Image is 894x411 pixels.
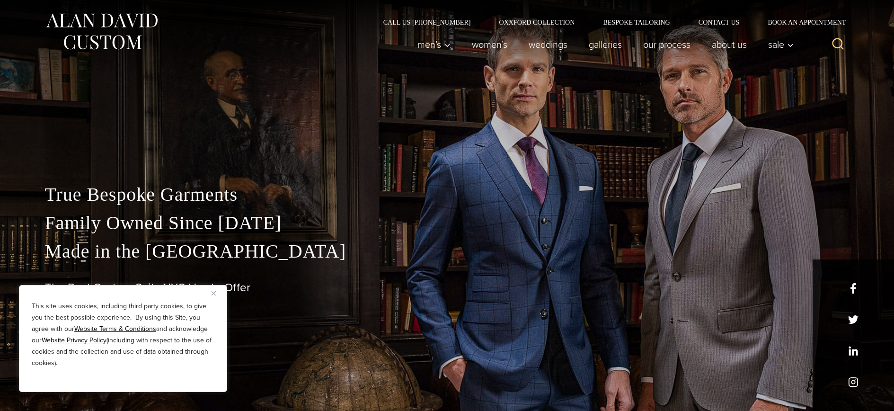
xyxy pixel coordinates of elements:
a: Bespoke Tailoring [589,19,684,26]
a: Book an Appointment [753,19,849,26]
a: weddings [518,35,578,54]
a: Oxxford Collection [485,19,589,26]
button: View Search Form [827,33,850,56]
a: Website Privacy Policy [42,335,106,345]
a: Women’s [461,35,518,54]
nav: Secondary Navigation [369,19,850,26]
img: Alan David Custom [45,10,159,53]
img: Close [212,291,216,295]
span: Men’s [417,40,451,49]
a: Contact Us [684,19,754,26]
nav: Primary Navigation [407,35,798,54]
a: About Us [701,35,757,54]
h1: The Best Custom Suits NYC Has to Offer [45,281,850,295]
button: Close [212,287,223,299]
a: Call Us [PHONE_NUMBER] [369,19,485,26]
p: True Bespoke Garments Family Owned Since [DATE] Made in the [GEOGRAPHIC_DATA] [45,180,850,266]
span: Sale [768,40,794,49]
a: Website Terms & Conditions [74,324,156,334]
p: This site uses cookies, including third party cookies, to give you the best possible experience. ... [32,301,214,369]
a: Our Process [632,35,701,54]
a: Galleries [578,35,632,54]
